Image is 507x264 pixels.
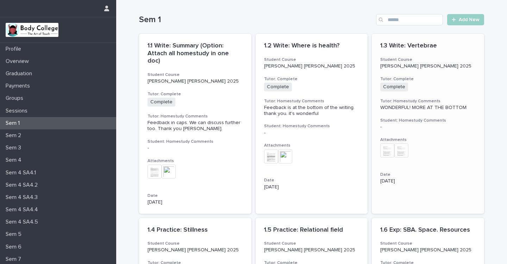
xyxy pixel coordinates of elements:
[264,184,359,190] p: [DATE]
[264,130,359,136] div: -
[148,241,243,246] h3: Student Course
[3,70,38,77] p: Graduation
[148,42,243,65] p: 1.1 Write: Summary (Option: Attach all homestudy in one doc)
[3,108,33,114] p: Sessions
[264,63,359,69] p: [PERSON_NAME] [PERSON_NAME] 2025
[3,46,27,52] p: Profile
[264,241,359,246] h3: Student Course
[148,158,243,164] h3: Attachments
[3,157,27,163] p: Sem 4
[380,98,476,104] h3: Tutor: Homestudy Comments
[264,247,359,253] p: [PERSON_NAME] [PERSON_NAME] 2025
[380,226,476,234] p: 1.6 Exp: SBA. Space. Resources
[380,105,476,111] div: WONDERFUL! MORE AT THE BOTTOM
[264,105,359,117] div: Feedback is at the bottom of the writing. thank you. it's wonderful
[380,42,476,50] p: 1.3 Write: Vertebrae
[264,226,359,234] p: 1.5 Practice: Relational field
[3,206,44,213] p: Sem 4 SA4.4
[3,144,27,151] p: Sem 3
[3,256,27,263] p: Sem 7
[148,78,243,84] p: [PERSON_NAME] [PERSON_NAME] 2025
[380,247,476,253] p: [PERSON_NAME] [PERSON_NAME] 2025
[148,247,243,253] p: [PERSON_NAME] [PERSON_NAME] 2025
[148,139,243,144] h3: Student: Homestudy Comments
[372,34,484,214] a: 1.3 Write: VertebraeStudent Course[PERSON_NAME] [PERSON_NAME] 2025Tutor: CompleteCompleteTutor: H...
[3,244,27,250] p: Sem 6
[380,76,476,82] h3: Tutor: Complete
[3,95,29,102] p: Groups
[3,83,36,89] p: Payments
[148,72,243,78] h3: Student Course
[148,114,243,119] h3: Tutor: Homestudy Comments
[264,42,359,50] p: 1.2 Write: Where is health?
[148,226,243,234] p: 1.4 Practice: Stillness
[264,178,359,183] h3: Date
[148,193,243,199] h3: Date
[459,17,480,22] span: Add New
[264,98,359,104] h3: Tutor: Homestudy Comments
[148,199,243,205] p: [DATE]
[380,241,476,246] h3: Student Course
[264,76,359,82] h3: Tutor: Complete
[139,15,373,25] h1: Sem 1
[376,14,443,25] input: Search
[380,57,476,63] h3: Student Course
[139,34,251,214] a: 1.1 Write: Summary (Option: Attach all homestudy in one doc)Student Course[PERSON_NAME] [PERSON_N...
[3,219,44,225] p: Sem 4 SA4.5
[3,58,35,65] p: Overview
[3,231,27,238] p: Sem 5
[148,98,175,107] span: Complete
[6,23,58,37] img: xvtzy2PTuGgGH0xbwGb2
[3,120,25,127] p: Sem 1
[447,14,484,25] a: Add New
[264,143,359,148] h3: Attachments
[3,169,42,176] p: Sem 4 SA4.1
[380,83,408,91] span: Complete
[380,137,476,143] h3: Attachments
[3,182,43,188] p: Sem 4 SA4.2
[148,91,243,97] h3: Tutor: Complete
[380,172,476,178] h3: Date
[264,123,359,129] h3: Student: Homestudy Comments
[256,34,368,214] a: 1.2 Write: Where is health?Student Course[PERSON_NAME] [PERSON_NAME] 2025Tutor: CompleteCompleteT...
[264,57,359,63] h3: Student Course
[3,132,27,139] p: Sem 2
[380,118,476,123] h3: Student: Homestudy Comments
[264,83,292,91] span: Complete
[148,145,243,151] div: -
[3,194,43,201] p: Sem 4 SA4.3
[380,124,476,130] div: -
[380,63,476,69] p: [PERSON_NAME] [PERSON_NAME] 2025
[380,178,476,184] p: [DATE]
[148,120,243,132] div: Feedback in caps. We can discuss further too. Thank you [PERSON_NAME].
